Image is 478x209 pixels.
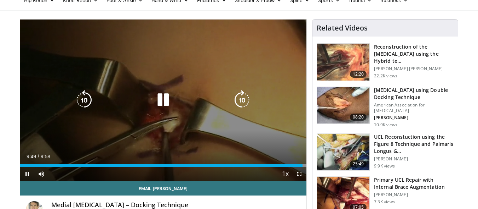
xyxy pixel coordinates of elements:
a: 25:49 UCL Reconstuction using the Figure 8 Technique and Palmaris Longus G… [PERSON_NAME] 9.9K views [317,133,454,171]
a: 12:20 Reconstruction of the [MEDICAL_DATA] using the Hybrid te… [PERSON_NAME] [PERSON_NAME] 22.2K... [317,43,454,81]
img: Dugas_UCL_3.png.150x105_q85_crop-smart_upscale.jpg [317,134,369,171]
button: Pause [20,167,34,181]
p: [PERSON_NAME] [374,192,454,198]
button: Mute [34,167,48,181]
p: [PERSON_NAME] [374,156,454,162]
span: 9:58 [41,154,50,159]
p: 22.2K views [374,73,397,79]
button: Playback Rate [278,167,292,181]
span: 08:20 [350,114,367,121]
button: Fullscreen [292,167,306,181]
span: / [38,154,39,159]
span: 9:49 [27,154,36,159]
h3: Primary UCL Repair with Internal Brace Augmentation [374,176,454,191]
video-js: Video Player [20,20,307,181]
p: 10.9K views [374,122,397,128]
h3: [MEDICAL_DATA] using Double Docking Technique [374,87,454,101]
h3: Reconstruction of the [MEDICAL_DATA] using the Hybrid te… [374,43,454,65]
h3: UCL Reconstuction using the Figure 8 Technique and Palmaris Longus G… [374,133,454,155]
a: Email [PERSON_NAME] [20,181,307,196]
p: 9.9K views [374,163,395,169]
p: American Association for [MEDICAL_DATA] [374,102,454,114]
span: 12:20 [350,71,367,78]
div: Progress Bar [20,164,307,167]
p: 7.3K views [374,199,395,205]
p: [PERSON_NAME] [PERSON_NAME] [374,66,454,72]
a: 08:20 [MEDICAL_DATA] using Double Docking Technique American Association for [MEDICAL_DATA] [PERS... [317,87,454,128]
img: Surgical_Reconstruction_Ulnar_Collateral_Ligament___100005038_3.jpg.150x105_q85_crop-smart_upscal... [317,87,369,124]
p: [PERSON_NAME] [374,115,454,121]
h4: Medial [MEDICAL_DATA] – Docking Technique [51,201,301,209]
h4: Related Videos [317,24,368,32]
img: benn_3.png.150x105_q85_crop-smart_upscale.jpg [317,44,369,81]
span: 25:49 [350,160,367,167]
